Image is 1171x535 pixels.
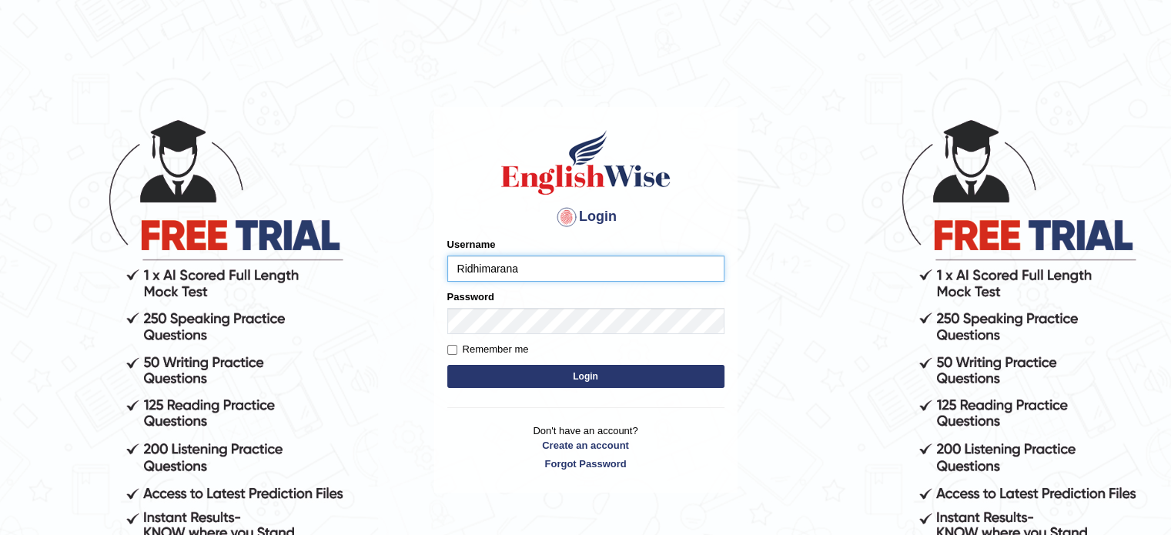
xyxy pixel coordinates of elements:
[447,438,724,453] a: Create an account
[447,456,724,471] a: Forgot Password
[447,423,724,471] p: Don't have an account?
[498,128,674,197] img: Logo of English Wise sign in for intelligent practice with AI
[447,345,457,355] input: Remember me
[447,205,724,229] h4: Login
[447,365,724,388] button: Login
[447,289,494,304] label: Password
[447,342,529,357] label: Remember me
[447,237,496,252] label: Username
